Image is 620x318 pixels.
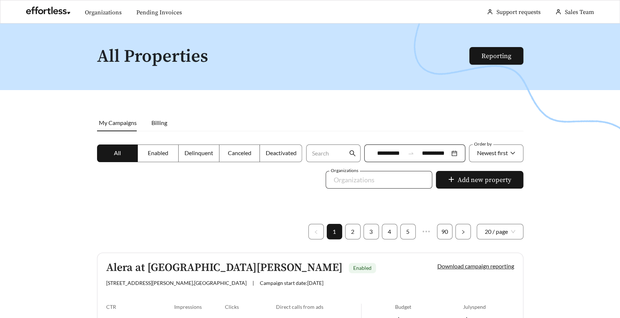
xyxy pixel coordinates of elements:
span: plus [448,176,455,184]
span: Enabled [148,149,168,156]
div: Budget [395,304,463,310]
h5: Alera at [GEOGRAPHIC_DATA][PERSON_NAME] [106,262,343,274]
button: plusAdd new property [436,171,523,189]
h1: All Properties [97,47,470,67]
span: swap-right [408,150,414,157]
li: Next 5 Pages [419,224,434,239]
span: | [252,280,254,286]
div: Impressions [174,304,225,310]
a: 2 [345,224,360,239]
span: Sales Team [565,8,594,16]
li: 3 [363,224,379,239]
span: Campaign start date: [DATE] [260,280,323,286]
a: 90 [437,224,452,239]
button: Reporting [469,47,523,65]
span: Deactivated [265,149,296,156]
span: left [314,230,318,234]
span: ••• [419,224,434,239]
span: Enabled [353,265,372,271]
span: right [461,230,465,234]
a: Pending Invoices [136,9,182,16]
div: Page Size [477,224,523,239]
a: Download campaign reporting [437,262,514,269]
a: Support requests [497,8,541,16]
a: Organizations [85,9,122,16]
a: 4 [382,224,397,239]
a: 5 [401,224,415,239]
li: Next Page [455,224,471,239]
span: [STREET_ADDRESS][PERSON_NAME] , [GEOGRAPHIC_DATA] [106,280,247,286]
li: 5 [400,224,416,239]
button: left [308,224,324,239]
span: Billing [151,119,167,126]
div: July spend [463,304,514,310]
span: 20 / page [485,224,515,239]
div: Direct calls from ads [276,304,361,310]
div: Clicks [225,304,276,310]
div: CTR [106,304,174,310]
li: Previous Page [308,224,324,239]
span: to [408,150,414,157]
span: Newest first [477,149,508,156]
span: Delinquent [184,149,213,156]
span: Add new property [458,175,511,185]
span: My Campaigns [99,119,137,126]
a: 1 [327,224,342,239]
span: search [349,150,356,157]
button: right [455,224,471,239]
a: Reporting [481,52,511,60]
a: 3 [364,224,379,239]
span: Canceled [228,149,251,156]
span: All [114,149,121,156]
